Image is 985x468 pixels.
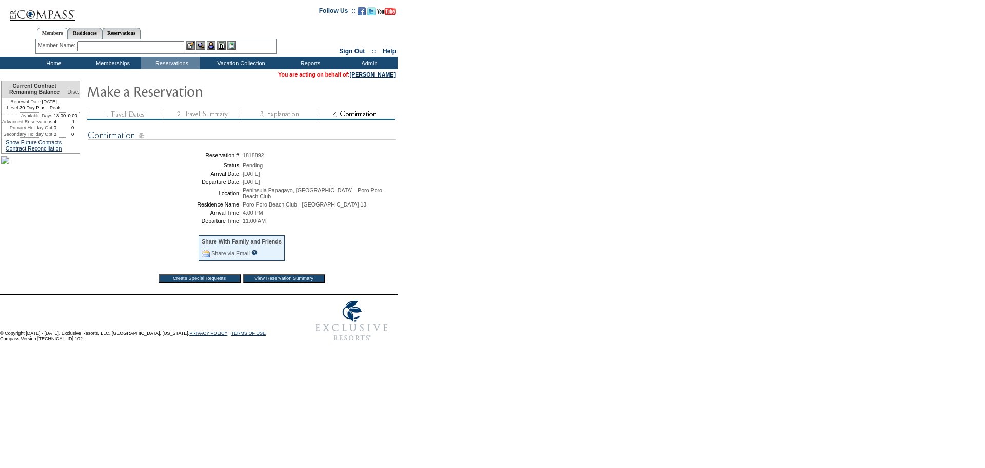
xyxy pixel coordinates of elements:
[243,274,325,283] input: View Reservation Summary
[319,6,356,18] td: Follow Us ::
[90,152,241,158] td: Reservation #:
[37,28,68,39] a: Members
[159,274,241,283] input: Create Special Requests
[367,10,376,16] a: Follow us on Twitter
[90,210,241,216] td: Arrival Time:
[2,119,54,125] td: Advanced Reservations:
[358,10,366,16] a: Become our fan on Facebook
[383,48,396,55] a: Help
[87,109,164,120] img: step1_state3.gif
[90,201,241,208] td: Residence Name:
[1,156,9,164] img: RDM-Risco.jpg
[196,41,205,50] img: View
[2,98,66,105] td: [DATE]
[38,41,77,50] div: Member Name:
[243,171,260,177] span: [DATE]
[90,162,241,169] td: Status:
[54,125,66,131] td: 0
[377,10,396,16] a: Subscribe to our YouTube Channel
[202,238,282,245] div: Share With Family and Friends
[66,119,80,125] td: -1
[318,109,395,120] img: step4_state2.gif
[217,41,226,50] img: Reservations
[243,210,263,216] span: 4:00 PM
[358,7,366,15] img: Become our fan on Facebook
[90,187,241,199] td: Location:
[82,57,141,69] td: Memberships
[6,139,62,145] a: Show Future Contracts
[339,57,398,69] td: Admin
[2,131,54,137] td: Secondary Holiday Opt:
[227,41,236,50] img: b_calculator.gif
[141,57,200,69] td: Reservations
[90,179,241,185] td: Departure Date:
[306,295,398,346] img: Exclusive Resorts
[54,131,66,137] td: 0
[243,179,260,185] span: [DATE]
[339,48,365,55] a: Sign Out
[350,71,396,78] a: [PERSON_NAME]
[102,28,141,39] a: Reservations
[2,105,66,113] td: 30 Day Plus - Peak
[186,41,195,50] img: b_edit.gif
[2,113,54,119] td: Available Days:
[231,331,266,336] a: TERMS OF USE
[10,99,42,105] span: Renewal Date:
[243,201,366,208] span: Poro Poro Beach Club - [GEOGRAPHIC_DATA] 13
[23,57,82,69] td: Home
[66,125,80,131] td: 0
[211,250,250,256] a: Share via Email
[372,48,376,55] span: ::
[243,218,266,224] span: 11:00 AM
[54,113,66,119] td: 18.00
[87,81,292,101] img: Make Reservation
[243,187,382,199] span: Peninsula Papagayo, [GEOGRAPHIC_DATA] - Poro Poro Beach Club
[280,57,339,69] td: Reports
[90,218,241,224] td: Departure Time:
[251,250,258,255] input: What is this?
[67,89,80,95] span: Disc.
[278,71,396,78] span: You are acting on behalf of:
[54,119,66,125] td: 4
[90,171,241,177] td: Arrival Date:
[189,331,227,336] a: PRIVACY POLICY
[164,109,241,120] img: step2_state3.gif
[243,162,263,169] span: Pending
[6,145,62,152] a: Contract Reconciliation
[367,7,376,15] img: Follow us on Twitter
[2,81,66,98] td: Current Contract Remaining Balance
[68,28,102,39] a: Residences
[66,113,80,119] td: 0.00
[377,8,396,15] img: Subscribe to our YouTube Channel
[241,109,318,120] img: step3_state3.gif
[2,125,54,131] td: Primary Holiday Opt:
[243,152,264,158] span: 1818892
[200,57,280,69] td: Vacation Collection
[66,131,80,137] td: 0
[7,105,19,111] span: Level:
[207,41,215,50] img: Impersonate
